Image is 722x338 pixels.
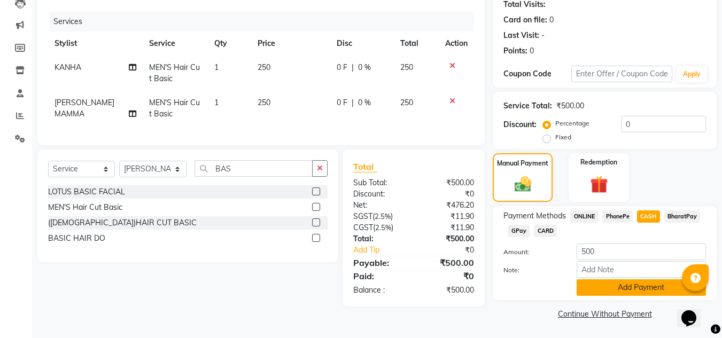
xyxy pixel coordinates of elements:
[375,212,391,221] span: 2.5%
[549,14,554,26] div: 0
[580,158,617,167] label: Redemption
[400,62,413,72] span: 250
[509,175,537,194] img: _cash.svg
[497,159,548,168] label: Manual Payment
[508,225,530,237] span: GPay
[425,245,483,256] div: ₹0
[637,210,660,223] span: CASH
[345,233,414,245] div: Total:
[358,97,371,108] span: 0 %
[48,217,197,229] div: ([DEMOGRAPHIC_DATA])HAIR CUT BASIC
[585,174,614,195] img: _gift.svg
[570,210,598,223] span: ONLINE
[352,62,354,73] span: |
[345,200,414,211] div: Net:
[577,261,706,278] input: Add Note
[345,177,414,188] div: Sub Total:
[577,243,706,260] input: Amount
[414,177,482,188] div: ₹500.00
[414,256,482,269] div: ₹500.00
[345,256,414,269] div: Payable:
[149,98,200,119] span: MEN'S Hair Cut Basic
[353,161,378,172] span: Total
[414,270,482,282] div: ₹0
[556,100,584,112] div: ₹500.00
[503,210,566,222] span: Payment Methods
[664,210,701,223] span: BharatPay
[345,270,414,282] div: Paid:
[195,160,313,177] input: Search or Scan
[414,233,482,245] div: ₹500.00
[495,309,715,320] a: Continue Without Payment
[48,202,122,213] div: MEN'S Hair Cut Basic
[353,223,373,232] span: CGST
[555,119,589,128] label: Percentage
[258,62,270,72] span: 250
[495,265,568,275] label: Note:
[414,285,482,296] div: ₹500.00
[555,132,571,142] label: Fixed
[577,279,706,296] button: Add Payment
[571,66,672,82] input: Enter Offer / Coupon Code
[48,186,125,198] div: LOTUS BASIC FACIAL
[394,32,439,56] th: Total
[55,62,81,72] span: KANHA
[541,30,545,41] div: -
[414,188,482,200] div: ₹0
[353,211,372,221] span: SGST
[337,97,347,108] span: 0 F
[214,98,219,107] span: 1
[439,32,474,56] th: Action
[503,45,527,57] div: Points:
[214,62,219,72] span: 1
[143,32,208,56] th: Service
[49,12,482,32] div: Services
[677,295,711,327] iframe: chat widget
[251,32,330,56] th: Price
[503,68,571,80] div: Coupon Code
[330,32,394,56] th: Disc
[358,62,371,73] span: 0 %
[602,210,633,223] span: PhonePe
[55,98,114,119] span: [PERSON_NAME] MAMMA
[677,66,707,82] button: Apply
[345,245,425,256] a: Add Tip
[208,32,251,56] th: Qty
[345,222,414,233] div: ( )
[48,32,143,56] th: Stylist
[530,45,534,57] div: 0
[414,211,482,222] div: ₹11.90
[503,100,552,112] div: Service Total:
[352,97,354,108] span: |
[48,233,105,244] div: BASIC HAIR DO
[149,62,200,83] span: MEN'S Hair Cut Basic
[503,14,547,26] div: Card on file:
[414,222,482,233] div: ₹11.90
[503,30,539,41] div: Last Visit:
[258,98,270,107] span: 250
[345,285,414,296] div: Balance :
[345,211,414,222] div: ( )
[375,223,391,232] span: 2.5%
[400,98,413,107] span: 250
[345,188,414,200] div: Discount:
[495,247,568,257] label: Amount:
[337,62,347,73] span: 0 F
[503,119,537,130] div: Discount:
[534,225,557,237] span: CARD
[414,200,482,211] div: ₹476.20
